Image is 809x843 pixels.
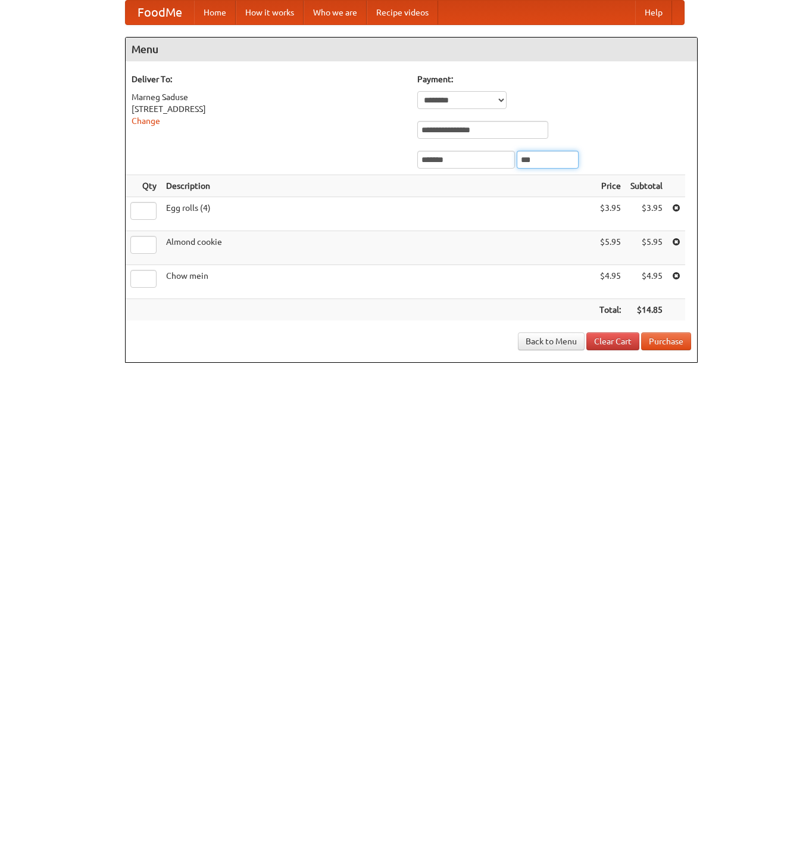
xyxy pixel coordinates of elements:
h5: Deliver To: [132,73,405,85]
td: $3.95 [595,197,626,231]
a: Who we are [304,1,367,24]
th: Subtotal [626,175,667,197]
div: Marneg Saduse [132,91,405,103]
a: FoodMe [126,1,194,24]
td: $3.95 [626,197,667,231]
a: Change [132,116,160,126]
th: Description [161,175,595,197]
a: Help [635,1,672,24]
a: Clear Cart [586,332,639,350]
th: $14.85 [626,299,667,321]
td: $4.95 [595,265,626,299]
th: Total: [595,299,626,321]
td: Egg rolls (4) [161,197,595,231]
div: [STREET_ADDRESS] [132,103,405,115]
h5: Payment: [417,73,691,85]
a: Back to Menu [518,332,585,350]
td: Almond cookie [161,231,595,265]
th: Price [595,175,626,197]
a: Home [194,1,236,24]
a: How it works [236,1,304,24]
td: $5.95 [626,231,667,265]
td: Chow mein [161,265,595,299]
th: Qty [126,175,161,197]
td: $4.95 [626,265,667,299]
button: Purchase [641,332,691,350]
td: $5.95 [595,231,626,265]
h4: Menu [126,38,697,61]
a: Recipe videos [367,1,438,24]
